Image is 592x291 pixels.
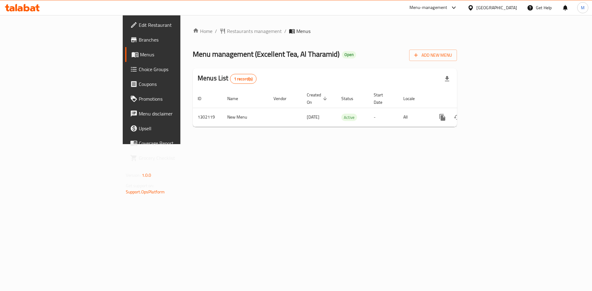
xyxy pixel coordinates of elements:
span: Grocery Checklist [139,154,217,162]
span: Start Date [374,91,391,106]
button: Change Status [450,110,465,125]
span: Menus [296,27,310,35]
a: Upsell [125,121,222,136]
span: 1 record(s) [230,76,257,82]
nav: breadcrumb [193,27,457,35]
span: Active [341,114,357,121]
span: Get support on: [126,182,154,190]
td: New Menu [222,108,269,127]
td: - [369,108,398,127]
span: Menu management ( Excellent Tea, Al Tharamid ) [193,47,339,61]
span: Locale [403,95,423,102]
span: Edit Restaurant [139,21,217,29]
span: Vendor [273,95,294,102]
a: Coverage Report [125,136,222,151]
table: enhanced table [193,89,499,127]
span: Menu disclaimer [139,110,217,117]
a: Coupons [125,77,222,91]
span: Open [342,52,356,57]
a: Menus [125,47,222,62]
li: / [284,27,286,35]
span: Restaurants management [227,27,282,35]
td: All [398,108,430,127]
a: Support.OpsPlatform [126,188,165,196]
button: more [435,110,450,125]
h2: Menus List [198,74,257,84]
span: Version: [126,171,141,179]
span: Coupons [139,80,217,88]
span: M [581,4,585,11]
a: Edit Restaurant [125,18,222,32]
span: Menus [140,51,217,58]
div: Menu-management [409,4,447,11]
span: Branches [139,36,217,43]
div: Open [342,51,356,59]
button: Add New Menu [409,50,457,61]
span: Coverage Report [139,139,217,147]
span: Created On [307,91,329,106]
a: Menu disclaimer [125,106,222,121]
span: Name [227,95,246,102]
span: 1.0.0 [142,171,151,179]
th: Actions [430,89,499,108]
span: Add New Menu [414,51,452,59]
a: Grocery Checklist [125,151,222,165]
a: Choice Groups [125,62,222,77]
span: ID [198,95,209,102]
span: Promotions [139,95,217,103]
span: [DATE] [307,113,319,121]
div: [GEOGRAPHIC_DATA] [476,4,517,11]
span: Upsell [139,125,217,132]
span: Status [341,95,361,102]
a: Restaurants management [220,27,282,35]
span: Choice Groups [139,66,217,73]
a: Promotions [125,91,222,106]
div: Total records count [230,74,257,84]
div: Export file [440,71,454,86]
a: Branches [125,32,222,47]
